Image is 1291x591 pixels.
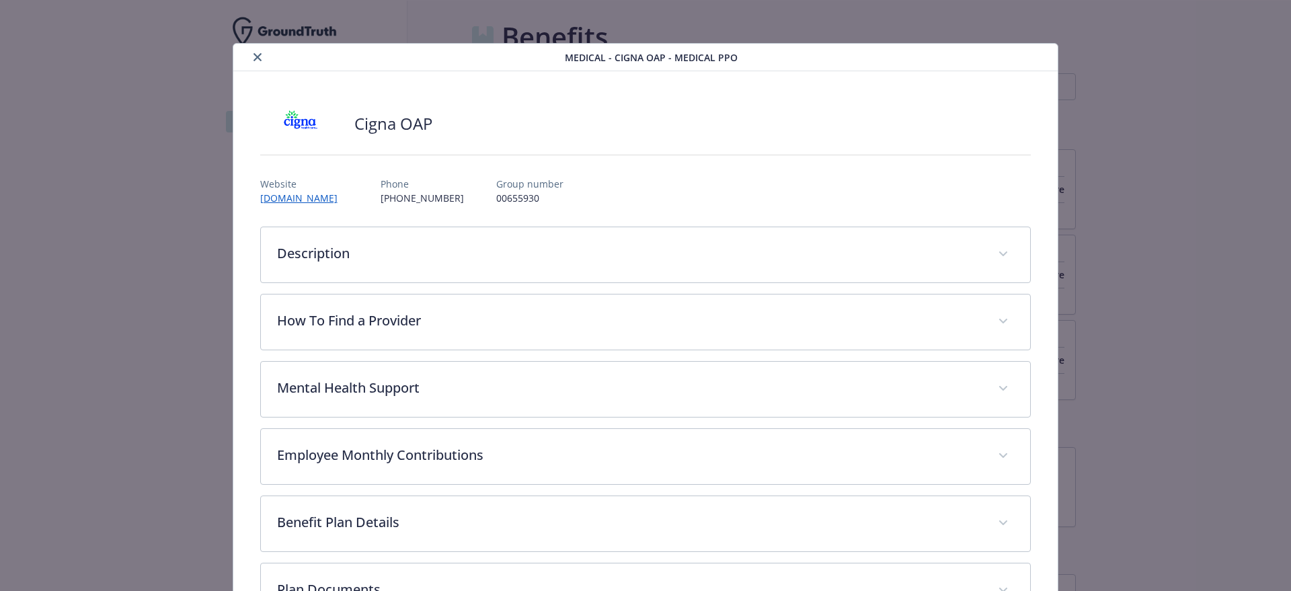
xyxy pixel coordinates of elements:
a: [DOMAIN_NAME] [260,192,348,204]
p: Phone [381,177,464,191]
div: Benefit Plan Details [261,496,1031,551]
p: Website [260,177,348,191]
p: Group number [496,177,563,191]
div: Employee Monthly Contributions [261,429,1031,484]
span: Medical - Cigna OAP - Medical PPO [565,50,738,65]
p: Benefit Plan Details [277,512,982,533]
h2: Cigna OAP [354,112,432,135]
button: close [249,49,266,65]
p: Mental Health Support [277,378,982,398]
p: Description [277,243,982,264]
div: Mental Health Support [261,362,1031,417]
div: Description [261,227,1031,282]
p: [PHONE_NUMBER] [381,191,464,205]
p: 00655930 [496,191,563,205]
div: How To Find a Provider [261,294,1031,350]
img: CIGNA [260,104,341,144]
p: How To Find a Provider [277,311,982,331]
p: Employee Monthly Contributions [277,445,982,465]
